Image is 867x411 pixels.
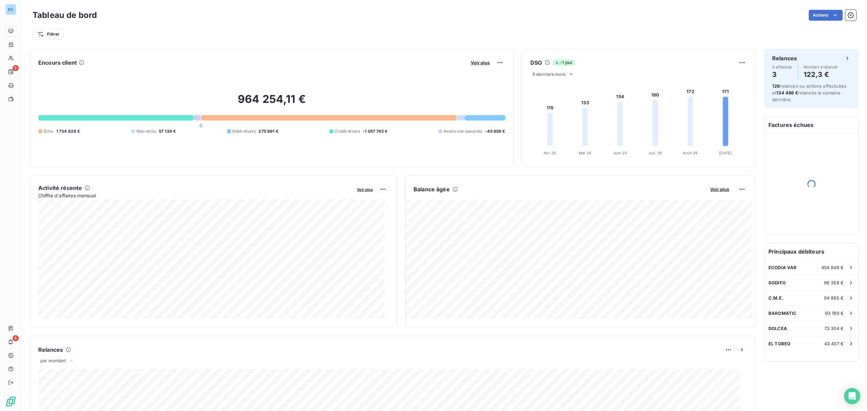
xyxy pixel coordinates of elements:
[768,265,797,270] span: ECODIA VAR
[844,388,860,404] div: Open Intercom Messenger
[768,326,787,331] span: DOLCEA
[136,128,156,134] span: Non-échu
[683,151,698,155] tspan: Août 25
[33,29,64,40] button: Filtrer
[414,185,450,193] h6: Balance âgée
[772,83,846,102] span: relances ou actions effectuées et relancés la semaine dernière.
[824,341,844,346] span: 43 407 €
[232,128,256,134] span: Débit divers
[159,128,176,134] span: 57 139 €
[5,4,16,15] div: EC
[40,358,66,363] span: par montant
[544,151,556,155] tspan: Avr. 25
[772,54,797,62] h6: Relances
[768,295,783,301] span: C.M.E.
[768,341,790,346] span: EL TOREO
[825,310,844,316] span: 93 189 €
[710,187,729,192] span: Voir plus
[38,59,77,67] h6: Encours client
[532,71,566,77] span: 6 derniers mois
[764,243,859,260] h6: Principaux débiteurs
[38,92,505,113] h2: 964 254,11 €
[824,280,844,285] span: 96 358 €
[804,65,838,69] span: Montant à relancer
[56,128,80,134] span: 1 734 828 €
[33,9,97,21] h3: Tableau de bord
[772,83,780,89] span: 126
[335,128,360,134] span: Crédit divers
[469,60,492,66] button: Voir plus
[355,186,375,192] button: Voir plus
[5,396,16,407] img: Logo LeanPay
[708,186,731,192] button: Voir plus
[804,69,838,80] h4: 122,3 €
[824,295,844,301] span: 94 865 €
[471,60,490,65] span: Voir plus
[768,280,786,285] span: SODIFO
[719,151,732,155] tspan: [DATE]
[821,265,844,270] span: 404 848 €
[44,128,54,134] span: Échu
[357,187,373,192] span: Voir plus
[258,128,278,134] span: 275 991 €
[772,65,792,69] span: À effectuer
[38,184,82,192] h6: Activité récente
[613,151,627,155] tspan: Juin 25
[772,69,792,80] h4: 3
[363,128,387,134] span: -1 057 745 €
[13,65,19,71] span: 5
[648,151,662,155] tspan: Juil. 25
[579,151,591,155] tspan: Mai 25
[809,10,843,21] button: Actions
[199,123,202,128] span: 0
[13,335,19,341] span: 6
[824,326,844,331] span: 73 304 €
[764,117,859,133] h6: Factures échues
[768,310,797,316] span: BAROMATIC
[485,128,505,134] span: -45 959 €
[530,59,542,67] h6: DSO
[553,60,575,66] span: -1 jour
[38,346,63,354] h6: Relances
[776,90,798,95] span: 134 486 €
[444,128,482,134] span: Avoirs non associés
[38,192,352,199] span: Chiffre d'affaires mensuel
